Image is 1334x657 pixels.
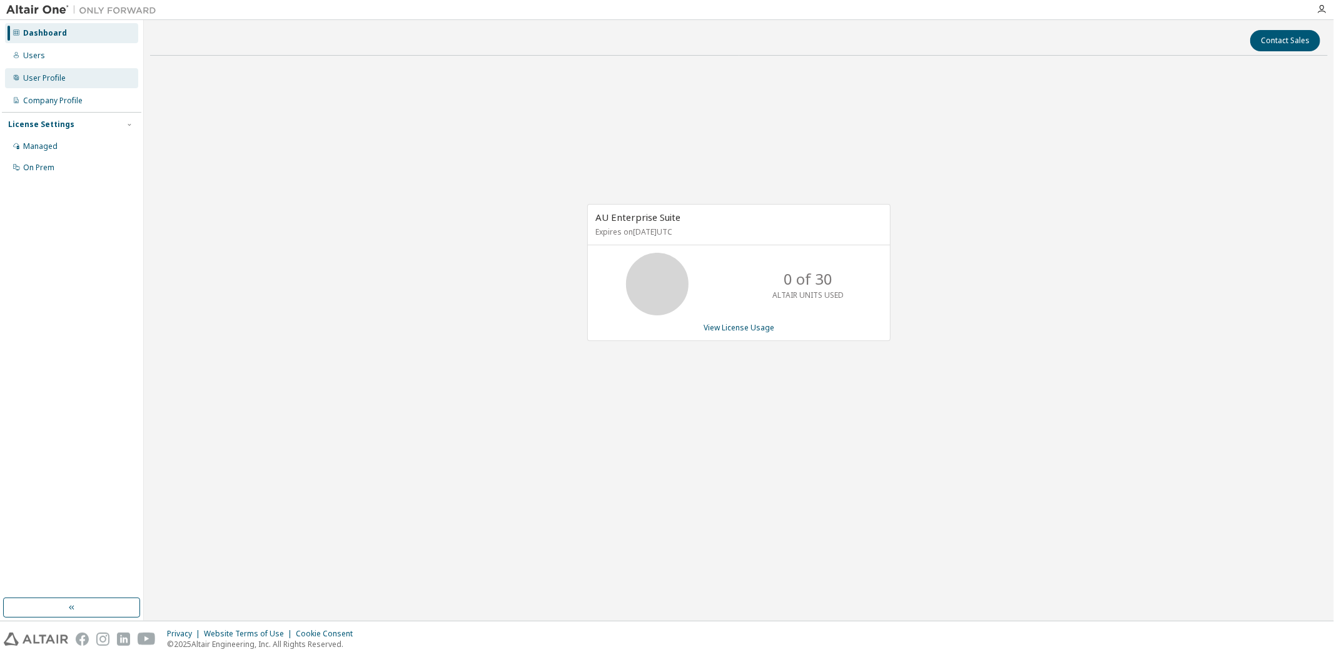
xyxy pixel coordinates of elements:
[704,322,774,333] a: View License Usage
[138,633,156,646] img: youtube.svg
[167,629,204,639] div: Privacy
[167,639,360,649] p: © 2025 Altair Engineering, Inc. All Rights Reserved.
[4,633,68,646] img: altair_logo.svg
[595,227,879,237] p: Expires on [DATE] UTC
[595,211,680,223] span: AU Enterprise Suite
[23,163,54,173] div: On Prem
[1250,30,1320,51] button: Contact Sales
[117,633,130,646] img: linkedin.svg
[772,290,844,300] p: ALTAIR UNITS USED
[96,633,109,646] img: instagram.svg
[296,629,360,639] div: Cookie Consent
[23,96,83,106] div: Company Profile
[23,28,67,38] div: Dashboard
[6,4,163,16] img: Altair One
[23,51,45,61] div: Users
[23,73,66,83] div: User Profile
[23,141,58,151] div: Managed
[8,120,74,130] div: License Settings
[76,633,89,646] img: facebook.svg
[784,268,832,290] p: 0 of 30
[204,629,296,639] div: Website Terms of Use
